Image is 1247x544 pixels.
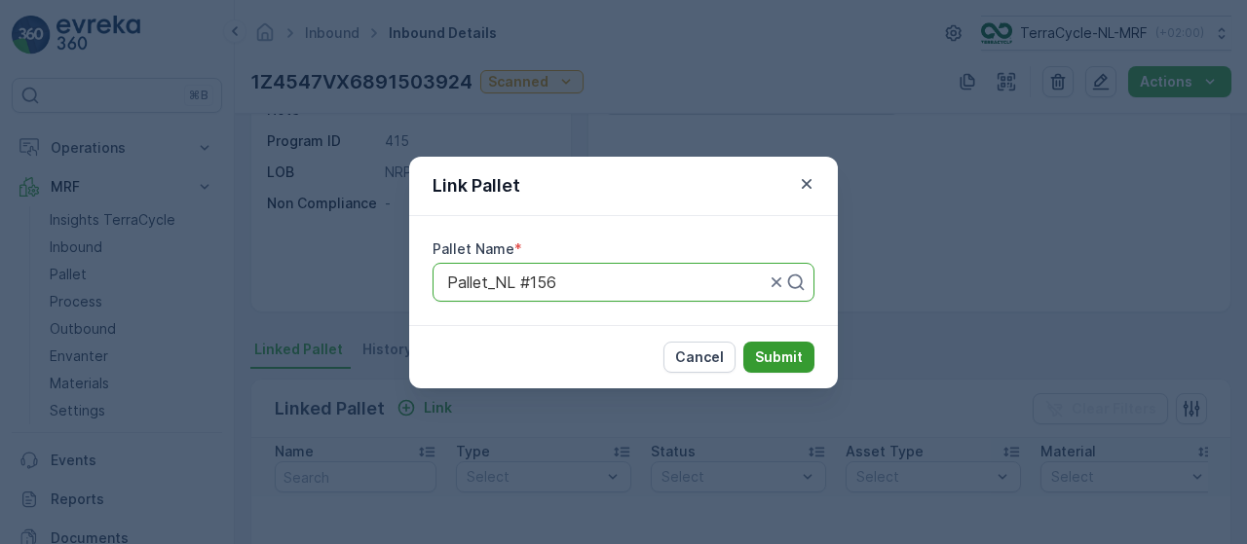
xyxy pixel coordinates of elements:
p: Submit [755,347,803,367]
button: Submit [743,342,814,373]
p: Link Pallet [433,172,520,199]
p: Cancel [675,347,724,367]
label: Pallet Name [433,240,514,257]
button: Cancel [663,342,736,373]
